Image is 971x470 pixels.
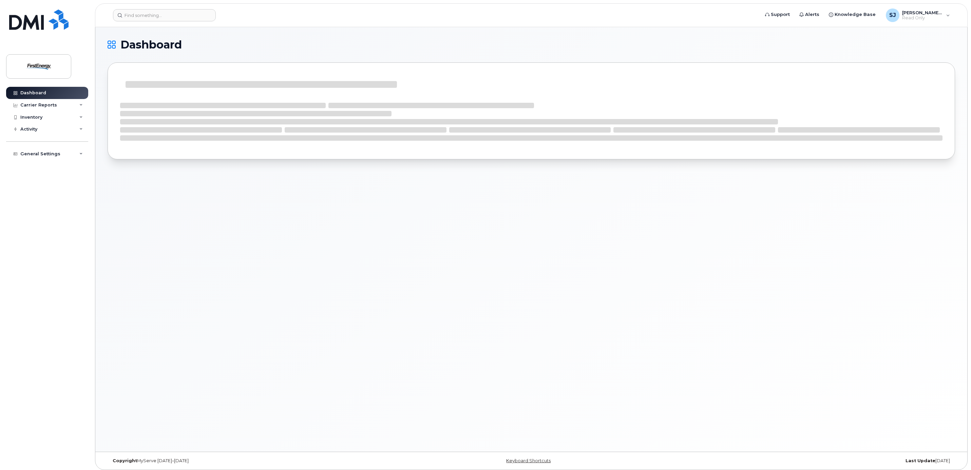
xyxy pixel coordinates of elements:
strong: Copyright [113,458,137,463]
strong: Last Update [906,458,935,463]
div: MyServe [DATE]–[DATE] [108,458,390,464]
span: Dashboard [120,40,182,50]
div: [DATE] [672,458,955,464]
a: Keyboard Shortcuts [506,458,551,463]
